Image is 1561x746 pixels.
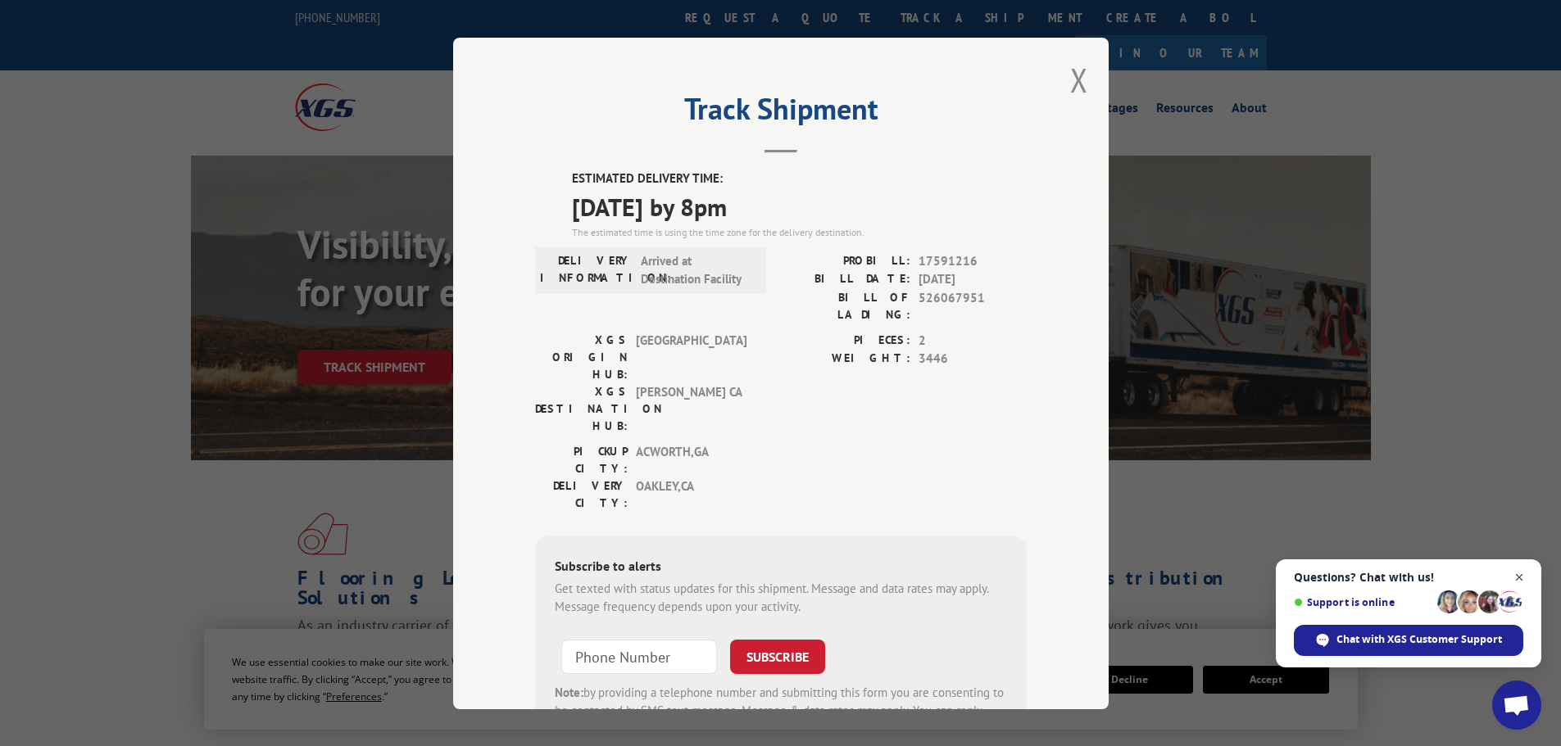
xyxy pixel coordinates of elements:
button: SUBSCRIBE [730,639,825,673]
span: OAKLEY , CA [636,477,746,511]
span: 526067951 [919,288,1027,323]
strong: Note: [555,684,583,699]
label: PIECES: [781,331,910,350]
span: Chat with XGS Customer Support [1294,625,1523,656]
div: by providing a telephone number and submitting this form you are consenting to be contacted by SM... [555,683,1007,739]
span: 17591216 [919,251,1027,270]
span: [DATE] [919,270,1027,289]
label: XGS DESTINATION HUB: [535,382,628,434]
label: DELIVERY INFORMATION: [540,251,633,288]
span: ACWORTH , GA [636,442,746,477]
div: Get texted with status updates for this shipment. Message and data rates may apply. Message frequ... [555,579,1007,616]
span: Arrived at Destination Facility [641,251,751,288]
label: DELIVERY CITY: [535,477,628,511]
span: [GEOGRAPHIC_DATA] [636,331,746,382]
span: Chat with XGS Customer Support [1336,632,1502,647]
a: Open chat [1492,680,1541,730]
label: BILL DATE: [781,270,910,289]
span: 2 [919,331,1027,350]
span: 3446 [919,350,1027,368]
span: Questions? Chat with us! [1294,571,1523,584]
label: PICKUP CITY: [535,442,628,477]
label: WEIGHT: [781,350,910,368]
label: ESTIMATED DELIVERY TIME: [572,170,1027,188]
label: XGS ORIGIN HUB: [535,331,628,382]
span: [PERSON_NAME] CA [636,382,746,434]
input: Phone Number [561,639,717,673]
h2: Track Shipment [535,97,1027,129]
span: [DATE] by 8pm [572,188,1027,224]
div: The estimated time is using the time zone for the delivery destination. [572,224,1027,239]
button: Close modal [1070,58,1088,102]
label: PROBILL: [781,251,910,270]
label: BILL OF LADING: [781,288,910,323]
span: Support is online [1294,596,1432,608]
div: Subscribe to alerts [555,555,1007,579]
